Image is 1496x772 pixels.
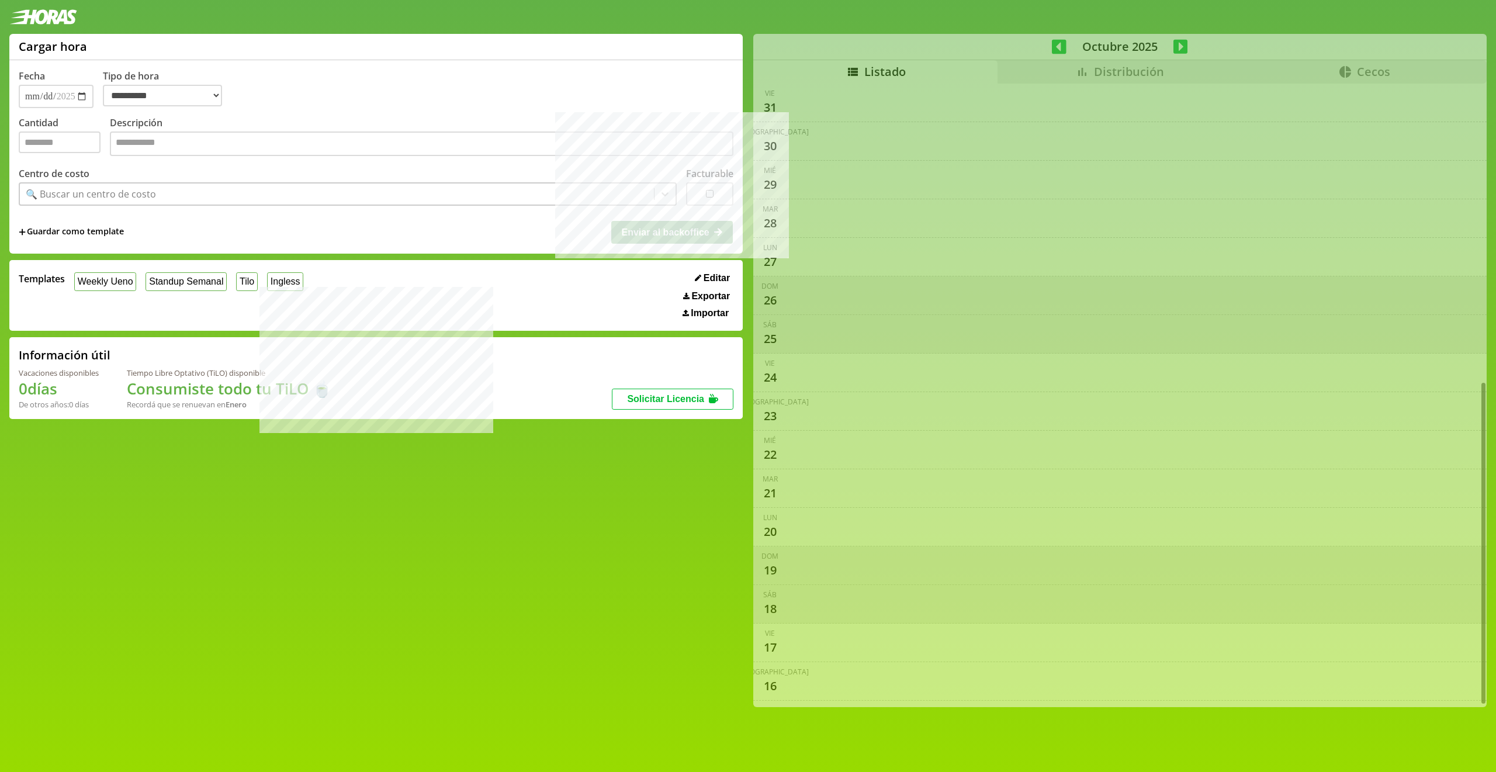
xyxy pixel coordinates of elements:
label: Centro de costo [19,167,89,180]
h1: Consumiste todo tu TiLO 🍵 [127,378,331,399]
button: Editar [691,272,733,284]
button: Tilo [236,272,258,290]
h1: 0 días [19,378,99,399]
button: Exportar [680,290,733,302]
input: Cantidad [19,131,101,153]
button: Ingless [267,272,303,290]
span: Editar [704,273,730,283]
div: Vacaciones disponibles [19,368,99,378]
button: Standup Semanal [146,272,227,290]
label: Descripción [110,116,733,159]
span: Importar [691,308,729,319]
img: logotipo [9,9,77,25]
div: Recordá que se renuevan en [127,399,331,410]
label: Cantidad [19,116,110,159]
h1: Cargar hora [19,39,87,54]
span: Templates [19,272,65,285]
select: Tipo de hora [103,85,222,106]
button: Weekly Ueno [74,272,136,290]
button: Solicitar Licencia [612,389,733,410]
label: Fecha [19,70,45,82]
div: De otros años: 0 días [19,399,99,410]
span: Exportar [691,291,730,302]
label: Tipo de hora [103,70,231,108]
h2: Información útil [19,347,110,363]
b: Enero [226,399,247,410]
span: Solicitar Licencia [627,394,704,404]
label: Facturable [686,167,733,180]
textarea: Descripción [110,131,733,156]
span: +Guardar como template [19,226,124,238]
div: Tiempo Libre Optativo (TiLO) disponible [127,368,331,378]
div: 🔍 Buscar un centro de costo [26,188,156,200]
span: + [19,226,26,238]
